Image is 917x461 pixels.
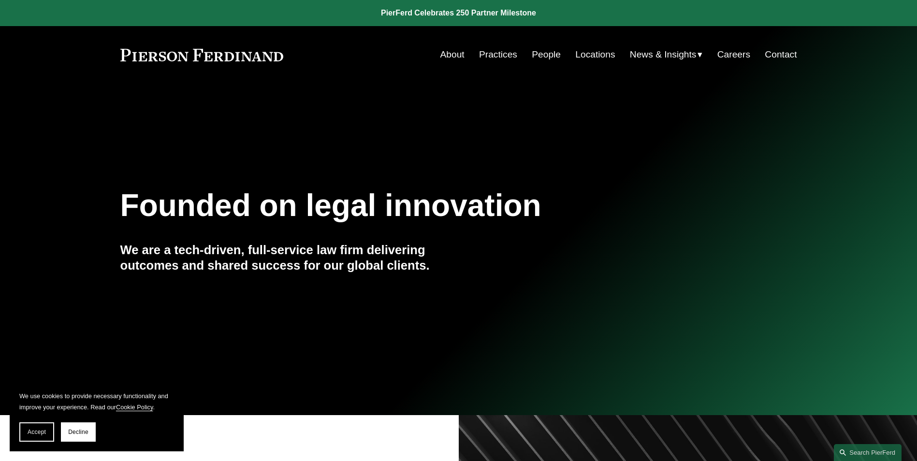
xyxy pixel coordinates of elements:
[479,45,517,64] a: Practices
[630,46,697,63] span: News & Insights
[765,45,797,64] a: Contact
[717,45,750,64] a: Careers
[116,403,153,411] a: Cookie Policy
[575,45,615,64] a: Locations
[120,188,684,223] h1: Founded on legal innovation
[68,429,88,435] span: Decline
[834,444,902,461] a: Search this site
[532,45,561,64] a: People
[28,429,46,435] span: Accept
[10,381,184,451] section: Cookie banner
[630,45,703,64] a: folder dropdown
[61,422,96,442] button: Decline
[19,422,54,442] button: Accept
[19,390,174,413] p: We use cookies to provide necessary functionality and improve your experience. Read our .
[120,242,459,274] h4: We are a tech-driven, full-service law firm delivering outcomes and shared success for our global...
[440,45,465,64] a: About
